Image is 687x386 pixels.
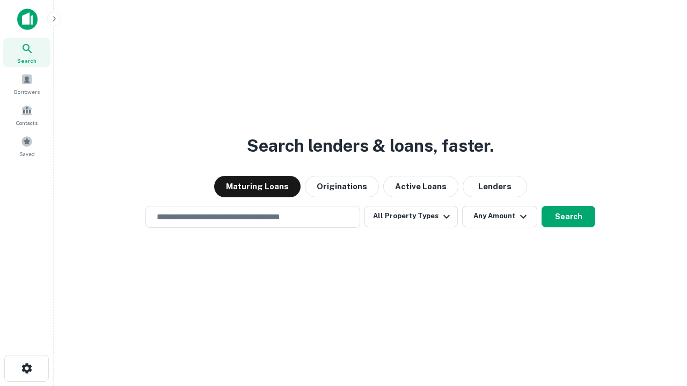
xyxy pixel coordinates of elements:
[633,266,687,317] iframe: Chat Widget
[305,176,379,197] button: Originations
[247,133,494,159] h3: Search lenders & loans, faster.
[17,56,36,65] span: Search
[462,206,537,227] button: Any Amount
[463,176,527,197] button: Lenders
[3,100,50,129] a: Contacts
[3,131,50,160] a: Saved
[19,150,35,158] span: Saved
[16,118,38,127] span: Contacts
[364,206,458,227] button: All Property Types
[14,87,40,96] span: Borrowers
[383,176,458,197] button: Active Loans
[542,206,595,227] button: Search
[3,38,50,67] a: Search
[3,69,50,98] a: Borrowers
[17,9,38,30] img: capitalize-icon.png
[214,176,301,197] button: Maturing Loans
